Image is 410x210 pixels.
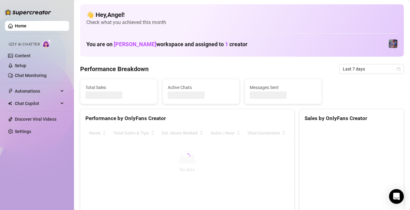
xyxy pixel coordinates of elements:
[389,189,404,204] div: Open Intercom Messenger
[80,65,149,73] h4: Performance Breakdown
[5,9,51,15] img: logo-BBDzfeDw.svg
[15,99,59,108] span: Chat Copilot
[42,39,52,48] img: AI Chatter
[8,101,12,106] img: Chat Copilot
[15,73,47,78] a: Chat Monitoring
[15,23,27,28] a: Home
[250,84,317,91] span: Messages Sent
[15,86,59,96] span: Automations
[225,41,228,47] span: 1
[389,39,397,48] img: Jaylie
[85,84,152,91] span: Total Sales
[86,41,248,48] h1: You are on workspace and assigned to creator
[183,152,191,160] span: loading
[114,41,156,47] span: [PERSON_NAME]
[15,63,26,68] a: Setup
[15,129,31,134] a: Settings
[397,67,400,71] span: calendar
[15,117,56,122] a: Discover Viral Videos
[168,84,235,91] span: Active Chats
[86,10,398,19] h4: 👋 Hey, Angel !
[15,53,31,58] a: Content
[85,114,289,123] div: Performance by OnlyFans Creator
[305,114,399,123] div: Sales by OnlyFans Creator
[343,64,400,74] span: Last 7 days
[9,42,40,47] span: Izzy AI Chatter
[8,89,13,94] span: thunderbolt
[86,19,398,26] span: Check what you achieved this month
